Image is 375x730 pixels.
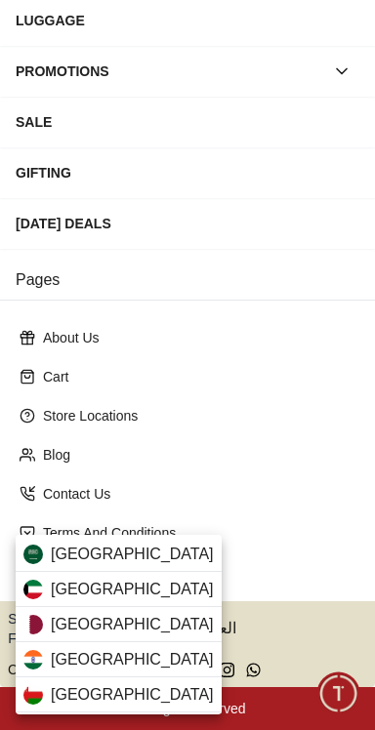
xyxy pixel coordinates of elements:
span: [GEOGRAPHIC_DATA] [51,648,214,671]
img: Saudi Arabia [23,545,43,564]
img: Kuwait [23,580,43,599]
img: Qatar [23,615,43,634]
img: India [23,650,43,669]
span: [GEOGRAPHIC_DATA] [51,683,214,707]
span: [GEOGRAPHIC_DATA] [51,578,214,601]
span: [GEOGRAPHIC_DATA] [51,613,214,636]
span: [GEOGRAPHIC_DATA] [51,543,214,566]
div: Chat Widget [317,672,360,715]
img: Oman [23,685,43,705]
